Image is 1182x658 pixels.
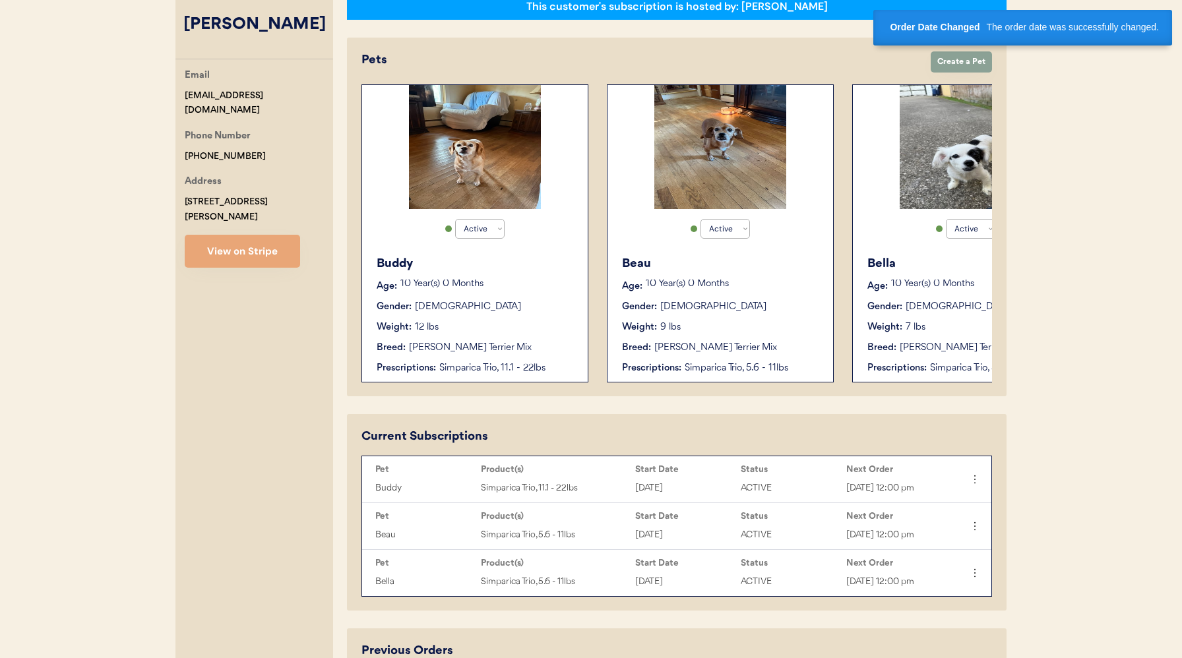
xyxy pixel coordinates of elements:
[185,194,333,225] div: [STREET_ADDRESS][PERSON_NAME]
[635,481,734,496] div: [DATE]
[375,558,474,568] div: Pet
[741,511,840,522] div: Status
[375,464,474,475] div: Pet
[867,300,902,314] div: Gender:
[377,361,436,375] div: Prescriptions:
[481,527,629,543] div: Simparica Trio, 5.6 - 11lbs
[622,255,820,273] div: Beau
[481,574,629,589] div: Simparica Trio, 5.6 - 11lbs
[685,361,820,375] div: Simparica Trio, 5.6 - 11lbs
[635,574,734,589] div: [DATE]
[622,300,657,314] div: Gender:
[635,464,734,475] div: Start Date
[846,511,945,522] div: Next Order
[375,511,474,522] div: Pet
[409,85,541,209] img: IMG_0295.jpeg
[377,341,406,355] div: Breed:
[377,280,397,293] div: Age:
[185,149,266,164] div: [PHONE_NUMBER]
[867,320,902,334] div: Weight:
[375,574,474,589] div: Bella
[646,280,820,289] p: 10 Year(s) 0 Months
[377,255,575,273] div: Buddy
[846,558,945,568] div: Next Order
[867,255,1065,273] div: Bella
[906,320,925,334] div: 7 lbs
[891,280,1065,289] p: 10 Year(s) 0 Months
[415,320,439,334] div: 12 lbs
[481,464,629,475] div: Product(s)
[867,280,888,293] div: Age:
[635,527,734,543] div: [DATE]
[185,88,333,119] div: [EMAIL_ADDRESS][DOMAIN_NAME]
[409,341,532,355] div: [PERSON_NAME] Terrier Mix
[987,22,1159,32] p: The order date was successfully changed.
[481,558,629,568] div: Product(s)
[439,361,575,375] div: Simparica Trio, 11.1 - 22lbs
[741,464,840,475] div: Status
[375,527,474,543] div: Beau
[375,481,474,496] div: Buddy
[635,558,734,568] div: Start Date
[622,280,642,293] div: Age:
[175,13,333,38] div: [PERSON_NAME]
[741,558,840,568] div: Status
[361,51,918,69] div: Pets
[867,341,896,355] div: Breed:
[900,85,1032,209] img: IMG_0314.jpeg
[867,361,927,375] div: Prescriptions:
[846,527,945,543] div: [DATE] 12:00 pm
[185,129,251,145] div: Phone Number
[741,527,840,543] div: ACTIVE
[931,51,992,73] button: Create a Pet
[906,300,1012,314] div: [DEMOGRAPHIC_DATA]
[741,574,840,589] div: ACTIVE
[400,280,575,289] p: 10 Year(s) 0 Months
[654,85,786,209] img: IMG_0290.jpeg
[654,341,777,355] div: [PERSON_NAME] Terrier Mix
[660,300,766,314] div: [DEMOGRAPHIC_DATA]
[846,464,945,475] div: Next Order
[377,300,412,314] div: Gender:
[660,320,681,334] div: 9 lbs
[635,511,734,522] div: Start Date
[622,361,681,375] div: Prescriptions:
[361,428,488,446] div: Current Subscriptions
[185,174,222,191] div: Address
[415,300,521,314] div: [DEMOGRAPHIC_DATA]
[846,574,945,589] div: [DATE] 12:00 pm
[481,481,629,496] div: Simparica Trio, 11.1 - 22lbs
[846,481,945,496] div: [DATE] 12:00 pm
[930,361,1065,375] div: Simparica Trio, 5.6 - 11lbs
[741,481,840,496] div: ACTIVE
[622,320,657,334] div: Weight:
[377,320,412,334] div: Weight:
[481,511,629,522] div: Product(s)
[890,22,980,32] strong: Order Date Changed
[900,341,1022,355] div: [PERSON_NAME] Terrier Mix
[622,341,651,355] div: Breed:
[185,235,300,268] button: View on Stripe
[185,68,210,84] div: Email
